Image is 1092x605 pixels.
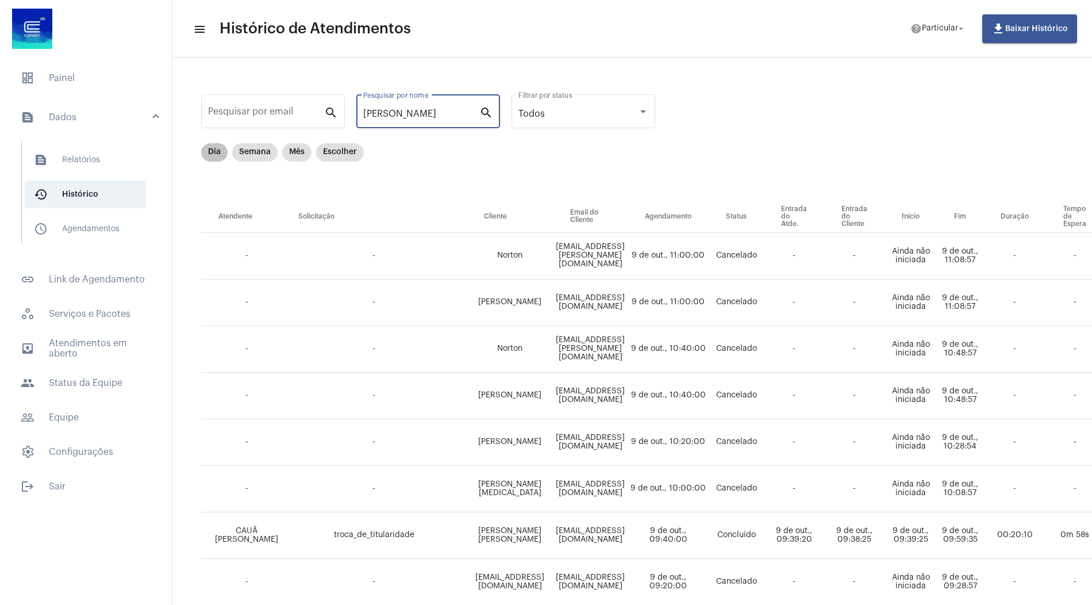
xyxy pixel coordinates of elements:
span: Equipe [11,404,160,431]
td: 9 de out., 09:39:25 [885,512,937,559]
td: [EMAIL_ADDRESS][DOMAIN_NAME] [553,419,628,466]
mat-chip: Mês [282,143,312,162]
td: [EMAIL_ADDRESS][DOMAIN_NAME] [553,279,628,326]
td: - [201,373,281,419]
td: Ainda não iniciada [885,279,937,326]
td: Cancelado [709,466,764,512]
td: Ainda não iniciada [885,326,937,373]
td: - [201,466,281,512]
td: 9 de out., 10:08:57 [937,466,983,512]
mat-icon: search [324,105,338,119]
mat-icon: sidenav icon [193,22,205,36]
span: Histórico de Atendimentos [220,20,411,38]
td: 9 de out., 11:08:57 [937,233,983,279]
span: Configurações [11,438,160,466]
mat-icon: sidenav icon [34,187,48,201]
td: - [201,419,281,466]
th: Agendamento [628,201,709,233]
th: Status [709,201,764,233]
mat-icon: sidenav icon [21,273,34,286]
td: Norton [467,233,553,279]
td: 9 de out., 10:40:00 [628,326,709,373]
span: - [372,438,375,446]
td: 9 de out., 09:38:25 [824,512,885,559]
span: Atendimentos em aberto [11,335,160,362]
td: 00:20:10 [983,512,1046,559]
td: Cancelado [709,419,764,466]
td: [EMAIL_ADDRESS][DOMAIN_NAME] [553,512,628,559]
span: - [372,344,375,353]
div: sidenav iconDados [7,136,172,259]
td: - [983,466,1046,512]
td: - [201,326,281,373]
td: - [824,466,885,512]
mat-chip: Dia [201,143,228,162]
td: 9 de out., 09:39:20 [764,512,824,559]
td: - [983,373,1046,419]
td: 9 de out., 10:48:57 [937,326,983,373]
td: 9 de out., 09:40:00 [628,512,709,559]
td: - [201,279,281,326]
td: - [764,233,824,279]
mat-icon: sidenav icon [21,480,34,493]
span: Serviços e Pacotes [11,300,160,328]
td: - [983,419,1046,466]
td: [EMAIL_ADDRESS][PERSON_NAME][DOMAIN_NAME] [553,326,628,373]
td: Cancelado [709,233,764,279]
mat-icon: sidenav icon [34,222,48,236]
td: 9 de out., 10:28:54 [937,419,983,466]
td: [PERSON_NAME] [467,279,553,326]
span: - [372,251,375,259]
span: Link de Agendamento [11,266,160,293]
td: [EMAIL_ADDRESS][DOMAIN_NAME] [553,373,628,419]
span: troca_de_titularidade [334,531,414,539]
td: - [983,326,1046,373]
mat-icon: file_download [991,22,1005,36]
input: Pesquisar por nome [363,109,479,119]
th: Fim [937,201,983,233]
td: - [201,233,281,279]
img: d4669ae0-8c07-2337-4f67-34b0df7f5ae4.jpeg [9,6,55,52]
td: 9 de out., 09:59:35 [937,512,983,559]
mat-icon: sidenav icon [21,110,34,124]
td: [PERSON_NAME] [467,419,553,466]
span: - [372,391,375,399]
td: 9 de out., 10:20:00 [628,419,709,466]
td: [PERSON_NAME][MEDICAL_DATA] [467,466,553,512]
mat-chip: Escolher [316,143,364,162]
mat-expansion-panel-header: sidenav iconDados [7,99,172,136]
td: - [824,279,885,326]
button: Particular [903,17,973,40]
td: 9 de out., 10:00:00 [628,466,709,512]
span: Histórico [25,181,146,208]
td: [PERSON_NAME] [467,373,553,419]
mat-icon: sidenav icon [21,342,34,355]
th: Email do Cliente [553,201,628,233]
td: - [824,233,885,279]
th: Atendente [201,201,281,233]
th: Entrada do Atde. [764,201,824,233]
td: [EMAIL_ADDRESS][DOMAIN_NAME] [553,466,628,512]
mat-icon: sidenav icon [21,376,34,390]
td: Ainda não iniciada [885,233,937,279]
th: Solicitação [281,201,467,233]
td: 9 de out., 10:48:57 [937,373,983,419]
td: [EMAIL_ADDRESS][PERSON_NAME][DOMAIN_NAME] [553,233,628,279]
td: - [764,466,824,512]
span: Agendamentos [25,215,146,243]
span: sidenav icon [21,307,34,321]
th: Cliente [467,201,553,233]
td: Ainda não iniciada [885,419,937,466]
th: Início [885,201,937,233]
button: Baixar Histórico [982,14,1077,43]
td: Ainda não iniciada [885,373,937,419]
td: Ainda não iniciada [885,466,937,512]
td: Concluído [709,512,764,559]
td: 9 de out., 11:08:57 [937,279,983,326]
mat-chip: Semana [232,143,278,162]
span: Status da Equipe [11,369,160,397]
span: Baixar Histórico [991,25,1068,33]
span: Todos [518,109,545,118]
td: Cancelado [709,279,764,326]
td: Cancelado [709,373,764,419]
